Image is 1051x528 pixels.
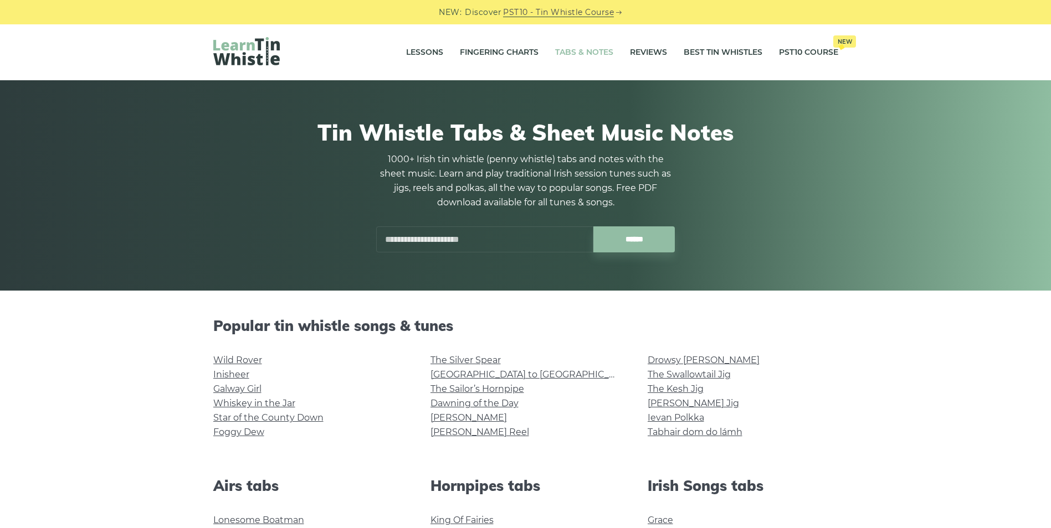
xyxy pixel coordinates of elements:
a: The Kesh Jig [648,384,704,394]
a: Grace [648,515,673,525]
a: Dawning of the Day [430,398,519,408]
a: Ievan Polkka [648,412,704,423]
h2: Popular tin whistle songs & tunes [213,317,838,334]
h2: Airs tabs [213,477,404,494]
a: Lonesome Boatman [213,515,304,525]
h2: Irish Songs tabs [648,477,838,494]
a: Best Tin Whistles [684,39,762,66]
a: Lessons [406,39,443,66]
a: Tabhair dom do lámh [648,427,742,437]
a: Foggy Dew [213,427,264,437]
a: Star of the County Down [213,412,324,423]
a: [GEOGRAPHIC_DATA] to [GEOGRAPHIC_DATA] [430,369,635,380]
img: LearnTinWhistle.com [213,37,280,65]
a: Inisheer [213,369,249,380]
a: King Of Fairies [430,515,494,525]
a: The Sailor’s Hornpipe [430,384,524,394]
a: The Swallowtail Jig [648,369,731,380]
a: Wild Rover [213,355,262,365]
a: Galway Girl [213,384,262,394]
a: [PERSON_NAME] Reel [430,427,529,437]
h2: Hornpipes tabs [430,477,621,494]
a: Whiskey in the Jar [213,398,295,408]
p: 1000+ Irish tin whistle (penny whistle) tabs and notes with the sheet music. Learn and play tradi... [376,152,675,210]
a: Reviews [630,39,667,66]
a: Tabs & Notes [555,39,613,66]
a: Drowsy [PERSON_NAME] [648,355,760,365]
a: Fingering Charts [460,39,539,66]
a: [PERSON_NAME] Jig [648,398,739,408]
a: PST10 CourseNew [779,39,838,66]
span: New [833,35,856,48]
h1: Tin Whistle Tabs & Sheet Music Notes [213,119,838,146]
a: [PERSON_NAME] [430,412,507,423]
a: The Silver Spear [430,355,501,365]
